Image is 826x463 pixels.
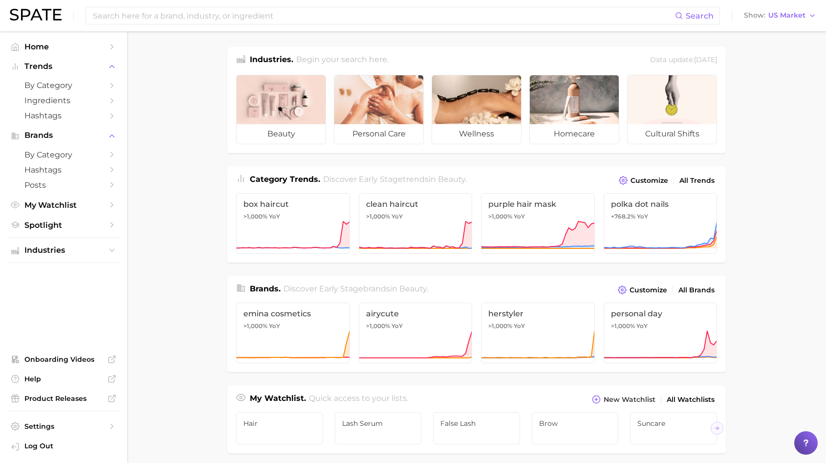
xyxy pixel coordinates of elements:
[24,246,103,255] span: Industries
[237,124,326,144] span: beauty
[334,124,423,144] span: personal care
[8,391,119,406] a: Product Releases
[243,199,343,209] span: box haircut
[24,355,103,364] span: Onboarding Videos
[24,111,103,120] span: Hashtags
[366,199,465,209] span: clean haircut
[236,303,350,363] a: emina cosmetics>1,000% YoY
[269,213,280,220] span: YoY
[744,13,765,18] span: Show
[24,200,103,210] span: My Watchlist
[8,439,119,455] a: Log out. Currently logged in with e-mail mzreik@lashcoholding.com.
[8,243,119,258] button: Industries
[8,59,119,74] button: Trends
[8,78,119,93] a: by Category
[8,372,119,386] a: Help
[391,213,403,220] span: YoY
[24,131,103,140] span: Brands
[359,303,473,363] a: airycute>1,000% YoY
[611,199,710,209] span: polka dot nails
[679,176,715,185] span: All Trends
[667,396,715,404] span: All Watchlists
[433,412,520,444] a: False Lash
[366,309,465,318] span: airycute
[615,283,670,297] button: Customize
[488,213,512,220] span: >1,000%
[481,193,595,254] a: purple hair mask>1,000% YoY
[323,175,467,184] span: Discover Early Stage trends in .
[10,9,62,21] img: SPATE
[24,96,103,105] span: Ingredients
[532,412,619,444] a: Brow
[8,162,119,177] a: Hashtags
[24,375,103,383] span: Help
[8,177,119,193] a: Posts
[359,193,473,254] a: clean haircut>1,000% YoY
[530,124,619,144] span: homecare
[250,54,293,67] h1: Industries.
[432,124,521,144] span: wellness
[24,165,103,175] span: Hashtags
[250,284,281,293] span: Brands .
[8,147,119,162] a: by Category
[8,419,119,434] a: Settings
[8,198,119,213] a: My Watchlist
[529,75,619,144] a: homecare
[432,75,522,144] a: wellness
[366,213,390,220] span: >1,000%
[391,322,403,330] span: YoY
[309,393,408,406] h2: Quick access to your lists.
[8,39,119,54] a: Home
[236,75,326,144] a: beauty
[539,419,611,427] span: Brow
[636,322,648,330] span: YoY
[514,213,525,220] span: YoY
[616,174,671,187] button: Customize
[604,303,717,363] a: personal day>1,000% YoY
[664,393,717,406] a: All Watchlists
[686,11,714,21] span: Search
[637,419,710,427] span: Suncare
[676,284,717,297] a: All Brands
[768,13,805,18] span: US Market
[24,180,103,190] span: Posts
[243,213,267,220] span: >1,000%
[269,322,280,330] span: YoY
[650,54,717,67] div: Data update: [DATE]
[627,75,717,144] a: cultural shifts
[711,422,723,435] button: Scroll Right
[243,322,267,330] span: >1,000%
[250,393,306,406] h1: My Watchlist.
[8,93,119,108] a: Ingredients
[335,412,422,444] a: Lash Serum
[236,412,323,444] a: Hair
[8,128,119,143] button: Brands
[342,419,414,427] span: Lash Serum
[481,303,595,363] a: herstyler>1,000% YoY
[611,309,710,318] span: personal day
[677,174,717,187] a: All Trends
[366,322,390,330] span: >1,000%
[8,218,119,233] a: Spotlight
[24,81,103,90] span: by Category
[24,150,103,159] span: by Category
[438,175,465,184] span: beauty
[399,284,427,293] span: beauty
[488,322,512,330] span: >1,000%
[440,419,513,427] span: False Lash
[296,54,389,67] h2: Begin your search here.
[24,441,111,450] span: Log Out
[604,193,717,254] a: polka dot nails+768.2% YoY
[24,42,103,51] span: Home
[488,199,587,209] span: purple hair mask
[283,284,428,293] span: Discover Early Stage brands in .
[589,393,658,406] button: New Watchlist
[488,309,587,318] span: herstyler
[24,220,103,230] span: Spotlight
[24,62,103,71] span: Trends
[8,108,119,123] a: Hashtags
[236,193,350,254] a: box haircut>1,000% YoY
[611,322,635,330] span: >1,000%
[611,213,635,220] span: +768.2%
[678,286,715,294] span: All Brands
